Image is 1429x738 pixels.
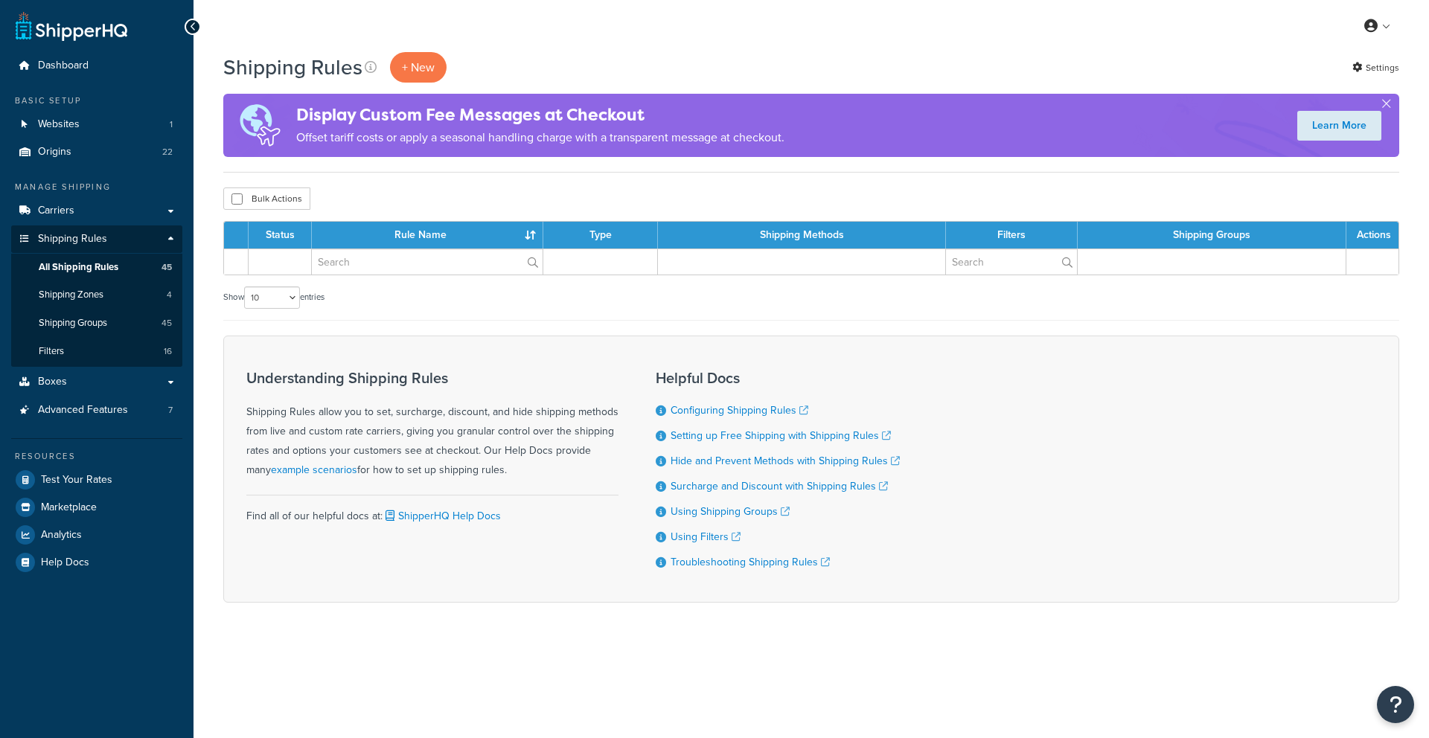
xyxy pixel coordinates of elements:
img: duties-banner-06bc72dcb5fe05cb3f9472aba00be2ae8eb53ab6f0d8bb03d382ba314ac3c341.png [223,94,296,157]
span: Carriers [38,205,74,217]
th: Rule Name [312,222,543,248]
a: Surcharge and Discount with Shipping Rules [671,478,888,494]
span: 45 [162,261,172,274]
span: 1 [170,118,173,131]
li: Websites [11,111,182,138]
a: Shipping Zones 4 [11,281,182,309]
input: Search [946,249,1077,275]
a: Advanced Features 7 [11,397,182,424]
span: Shipping Groups [39,317,107,330]
a: Settings [1352,57,1399,78]
a: Troubleshooting Shipping Rules [671,554,830,570]
a: Configuring Shipping Rules [671,402,808,418]
a: Shipping Rules [11,225,182,253]
span: Websites [38,118,80,131]
span: Origins [38,146,71,158]
span: Marketplace [41,501,97,514]
p: + New [390,52,447,83]
th: Actions [1346,222,1398,248]
span: 45 [162,317,172,330]
li: All Shipping Rules [11,254,182,281]
span: Dashboard [38,60,89,72]
a: All Shipping Rules 45 [11,254,182,281]
span: Shipping Zones [39,289,103,301]
span: Filters [39,345,64,358]
button: Bulk Actions [223,187,310,210]
a: Help Docs [11,549,182,576]
a: ShipperHQ Help Docs [383,508,501,524]
div: Manage Shipping [11,181,182,193]
span: Help Docs [41,556,89,569]
a: example scenarios [271,462,357,478]
a: ShipperHQ Home [16,11,127,41]
h4: Display Custom Fee Messages at Checkout [296,103,784,127]
a: Boxes [11,368,182,396]
th: Shipping Methods [658,222,946,248]
span: Analytics [41,529,82,542]
a: Using Shipping Groups [671,504,790,519]
th: Filters [946,222,1078,248]
span: 16 [164,345,172,358]
select: Showentries [244,286,300,309]
span: 4 [167,289,172,301]
a: Marketplace [11,494,182,521]
a: Setting up Free Shipping with Shipping Rules [671,428,891,443]
span: All Shipping Rules [39,261,118,274]
th: Type [543,222,658,248]
a: Origins 22 [11,138,182,166]
h3: Helpful Docs [656,370,900,386]
a: Using Filters [671,529,741,545]
span: Boxes [38,376,67,388]
span: 22 [162,146,173,158]
li: Filters [11,338,182,365]
h1: Shipping Rules [223,53,362,82]
input: Search [312,249,543,275]
span: 7 [168,404,173,417]
li: Advanced Features [11,397,182,424]
a: Filters 16 [11,338,182,365]
li: Shipping Groups [11,309,182,337]
h3: Understanding Shipping Rules [246,370,618,386]
a: Websites 1 [11,111,182,138]
span: Shipping Rules [38,233,107,246]
label: Show entries [223,286,325,309]
a: Test Your Rates [11,466,182,493]
li: Shipping Rules [11,225,182,367]
a: Carriers [11,197,182,225]
a: Learn More [1297,111,1381,141]
div: Shipping Rules allow you to set, surcharge, discount, and hide shipping methods from live and cus... [246,370,618,480]
div: Resources [11,450,182,463]
span: Advanced Features [38,404,128,417]
th: Shipping Groups [1078,222,1346,248]
p: Offset tariff costs or apply a seasonal handling charge with a transparent message at checkout. [296,127,784,148]
div: Basic Setup [11,94,182,107]
a: Hide and Prevent Methods with Shipping Rules [671,453,900,469]
a: Analytics [11,522,182,548]
button: Open Resource Center [1377,686,1414,723]
th: Status [249,222,312,248]
li: Origins [11,138,182,166]
span: Test Your Rates [41,474,112,487]
li: Shipping Zones [11,281,182,309]
a: Dashboard [11,52,182,80]
div: Find all of our helpful docs at: [246,495,618,526]
a: Shipping Groups 45 [11,309,182,337]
